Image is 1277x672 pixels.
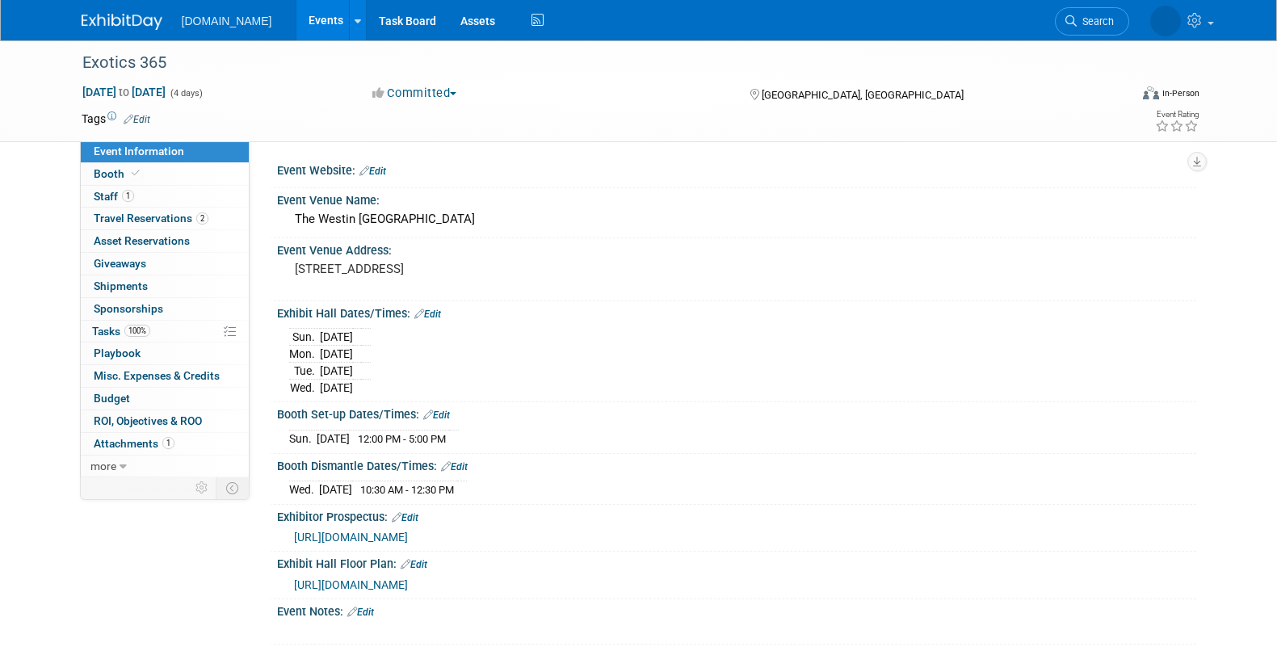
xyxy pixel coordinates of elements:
[81,163,249,185] a: Booth
[94,346,141,359] span: Playbook
[289,481,319,498] td: Wed.
[401,559,427,570] a: Edit
[94,437,174,450] span: Attachments
[94,302,163,315] span: Sponsorships
[81,410,249,432] a: ROI, Objectives & ROO
[81,298,249,320] a: Sponsorships
[277,402,1196,423] div: Booth Set-up Dates/Times:
[289,346,320,363] td: Mon.
[196,212,208,225] span: 2
[295,262,642,276] pre: [STREET_ADDRESS]
[82,111,150,127] td: Tags
[116,86,132,99] span: to
[1161,87,1199,99] div: In-Person
[94,414,202,427] span: ROI, Objectives & ROO
[77,48,1105,78] div: Exotics 365
[359,166,386,177] a: Edit
[347,607,374,618] a: Edit
[81,388,249,409] a: Budget
[81,456,249,477] a: more
[441,461,468,472] a: Edit
[277,505,1196,526] div: Exhibitor Prospectus:
[94,212,208,225] span: Travel Reservations
[277,301,1196,322] div: Exhibit Hall Dates/Times:
[81,342,249,364] a: Playbook
[81,365,249,387] a: Misc. Expenses & Credits
[1155,111,1199,119] div: Event Rating
[94,392,130,405] span: Budget
[320,380,353,397] td: [DATE]
[81,253,249,275] a: Giveaways
[1150,6,1181,36] img: Iuliia Bulow
[94,369,220,382] span: Misc. Expenses & Credits
[81,186,249,208] a: Staff1
[162,437,174,449] span: 1
[320,329,353,346] td: [DATE]
[122,190,134,202] span: 1
[81,208,249,229] a: Travel Reservations2
[124,114,150,125] a: Edit
[320,363,353,380] td: [DATE]
[423,409,450,421] a: Edit
[762,89,964,101] span: [GEOGRAPHIC_DATA], [GEOGRAPHIC_DATA]
[81,433,249,455] a: Attachments1
[358,433,446,445] span: 12:00 PM - 5:00 PM
[132,169,140,178] i: Booth reservation complete
[81,141,249,162] a: Event Information
[289,207,1184,232] div: The Westin [GEOGRAPHIC_DATA]
[1077,15,1114,27] span: Search
[1143,86,1159,99] img: Format-Inperson.png
[81,321,249,342] a: Tasks100%
[367,85,463,102] button: Committed
[81,275,249,297] a: Shipments
[94,234,190,247] span: Asset Reservations
[277,188,1196,208] div: Event Venue Name:
[392,512,418,523] a: Edit
[360,484,454,496] span: 10:30 AM - 12:30 PM
[1055,7,1129,36] a: Search
[216,477,249,498] td: Toggle Event Tabs
[90,460,116,472] span: more
[317,430,350,447] td: [DATE]
[319,481,352,498] td: [DATE]
[320,346,353,363] td: [DATE]
[182,15,272,27] span: [DOMAIN_NAME]
[289,380,320,397] td: Wed.
[1034,84,1200,108] div: Event Format
[289,363,320,380] td: Tue.
[289,329,320,346] td: Sun.
[169,88,203,99] span: (4 days)
[82,85,166,99] span: [DATE] [DATE]
[289,430,317,447] td: Sun.
[277,454,1196,475] div: Booth Dismantle Dates/Times:
[124,325,150,337] span: 100%
[277,238,1196,258] div: Event Venue Address:
[92,325,150,338] span: Tasks
[94,190,134,203] span: Staff
[277,599,1196,620] div: Event Notes:
[82,14,162,30] img: ExhibitDay
[277,552,1196,573] div: Exhibit Hall Floor Plan:
[294,531,408,544] a: [URL][DOMAIN_NAME]
[277,158,1196,179] div: Event Website:
[94,145,184,157] span: Event Information
[94,167,143,180] span: Booth
[188,477,216,498] td: Personalize Event Tab Strip
[94,257,146,270] span: Giveaways
[94,279,148,292] span: Shipments
[81,230,249,252] a: Asset Reservations
[294,578,408,591] a: [URL][DOMAIN_NAME]
[414,309,441,320] a: Edit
